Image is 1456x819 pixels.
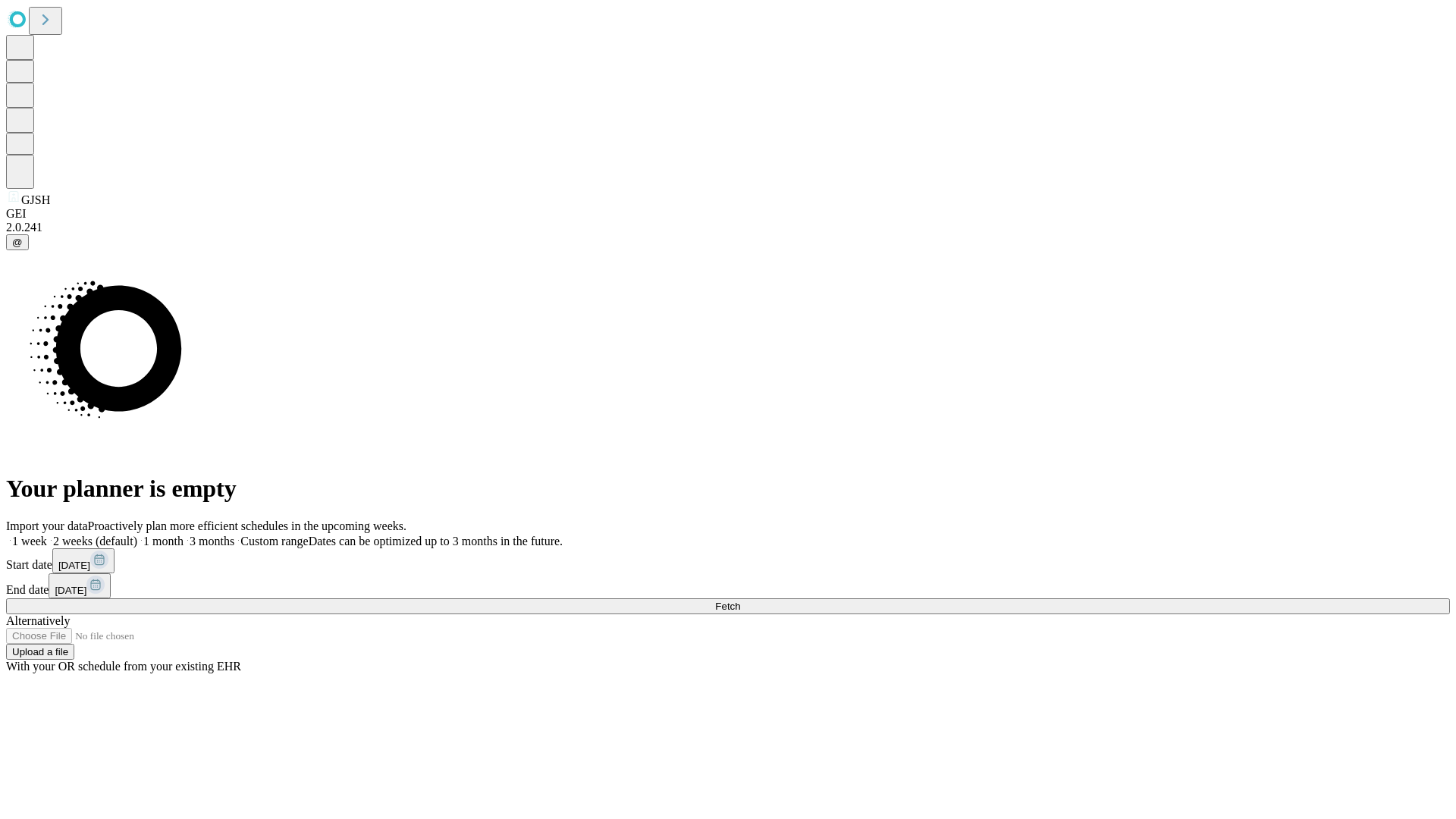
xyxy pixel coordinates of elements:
span: Custom range [240,535,308,548]
span: Fetch [715,601,740,612]
span: GJSH [21,193,50,206]
span: 2 weeks (default) [53,535,137,548]
div: End date [6,573,1450,598]
span: @ [12,237,23,248]
span: 1 week [12,535,47,548]
span: Dates can be optimized up to 3 months in the future. [309,535,563,548]
span: Import your data [6,519,88,532]
span: Proactively plan more efficient schedules in the upcoming weeks. [88,519,406,532]
div: GEI [6,207,1450,221]
button: [DATE] [49,573,111,598]
span: [DATE] [55,585,86,596]
span: 3 months [190,535,234,548]
span: [DATE] [58,560,90,571]
div: Start date [6,548,1450,573]
span: With your OR schedule from your existing EHR [6,660,241,673]
h1: Your planner is empty [6,475,1450,503]
span: 1 month [143,535,184,548]
button: [DATE] [52,548,115,573]
div: 2.0.241 [6,221,1450,234]
button: Fetch [6,598,1450,614]
button: @ [6,234,29,250]
button: Upload a file [6,644,74,660]
span: Alternatively [6,614,70,627]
